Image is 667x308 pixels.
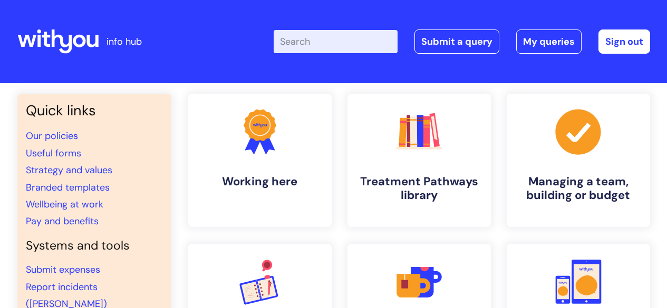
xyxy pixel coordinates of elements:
a: My queries [516,29,582,54]
a: Our policies [26,130,78,142]
h4: Treatment Pathways library [356,175,482,203]
h4: Systems and tools [26,239,163,253]
a: Wellbeing at work [26,198,103,211]
a: Managing a team, building or budget [507,94,650,227]
a: Sign out [598,29,650,54]
h4: Working here [197,175,323,188]
a: Treatment Pathways library [347,94,491,227]
input: Search [274,30,398,53]
a: Branded templates [26,181,110,194]
a: Pay and benefits [26,215,99,227]
div: | - [274,29,650,54]
a: Submit a query [414,29,499,54]
a: Working here [188,94,332,227]
p: info hub [107,33,142,50]
h4: Managing a team, building or budget [515,175,642,203]
a: Submit expenses [26,263,100,276]
a: Strategy and values [26,164,112,176]
h3: Quick links [26,102,163,119]
a: Useful forms [26,147,81,160]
